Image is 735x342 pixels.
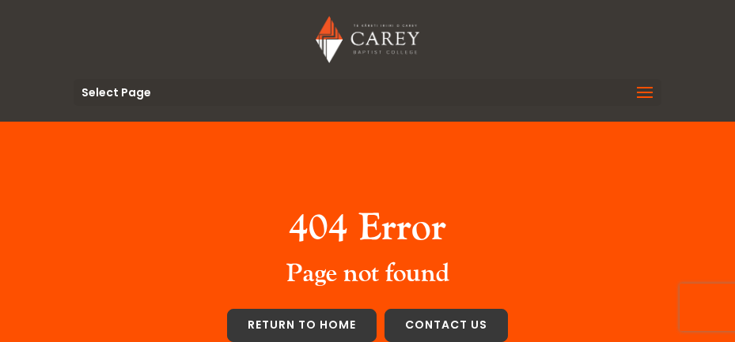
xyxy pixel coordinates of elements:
img: Carey Baptist College [316,16,419,63]
a: Return to home [227,309,377,342]
a: Contact us [385,309,508,342]
span: Select Page [81,87,151,98]
h2: 404 Error [74,205,661,259]
h3: Page not found [74,259,661,297]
